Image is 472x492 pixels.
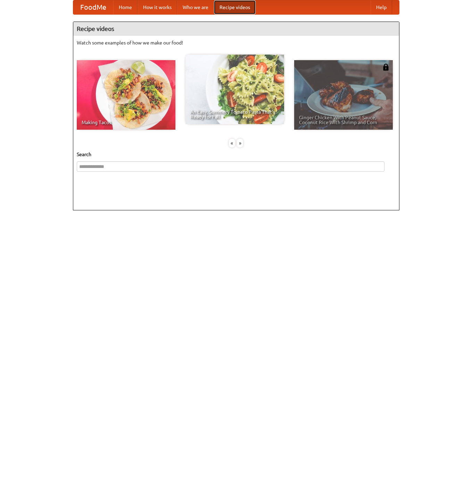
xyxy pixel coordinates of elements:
h5: Search [77,151,396,158]
a: Who we are [177,0,214,14]
a: Making Tacos [77,60,175,130]
span: An Easy, Summery Tomato Pasta That's Ready for Fall [190,110,279,119]
a: An Easy, Summery Tomato Pasta That's Ready for Fall [185,55,284,124]
a: Recipe videos [214,0,256,14]
a: How it works [138,0,177,14]
a: Help [371,0,392,14]
span: Making Tacos [82,120,171,125]
div: « [229,139,235,147]
h4: Recipe videos [73,22,399,36]
a: FoodMe [73,0,113,14]
a: Home [113,0,138,14]
img: 483408.png [382,64,389,71]
p: Watch some examples of how we make our food! [77,39,396,46]
div: » [237,139,243,147]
